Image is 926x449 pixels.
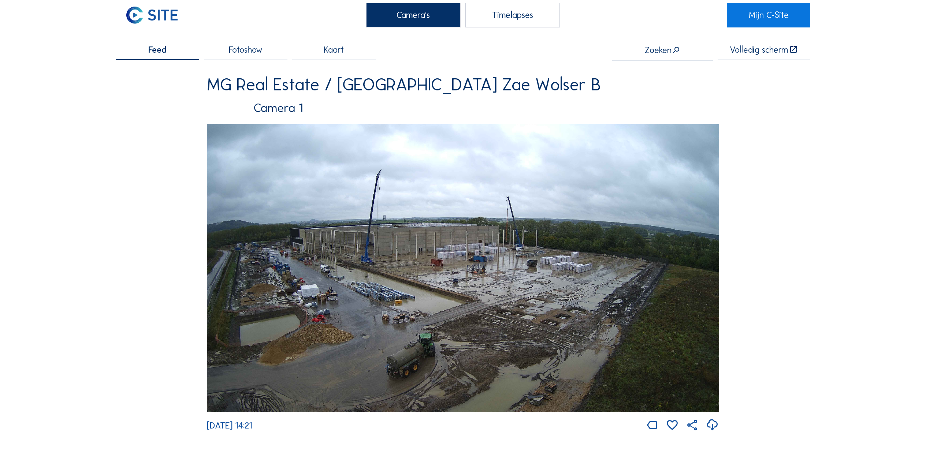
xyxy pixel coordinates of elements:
img: C-SITE Logo [116,3,189,27]
div: Camera's [366,3,461,27]
img: Image [207,124,719,412]
div: Volledig scherm [730,45,788,54]
div: MG Real Estate / [GEOGRAPHIC_DATA] Zae Wolser B [207,76,719,94]
a: C-SITE Logo [116,3,199,27]
span: Kaart [324,45,344,54]
div: Camera 1 [207,102,719,114]
span: Fotoshow [229,45,263,54]
a: Mijn C-Site [727,3,810,27]
span: [DATE] 14:21 [207,420,252,431]
div: Timelapses [465,3,560,27]
span: Feed [148,45,167,54]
